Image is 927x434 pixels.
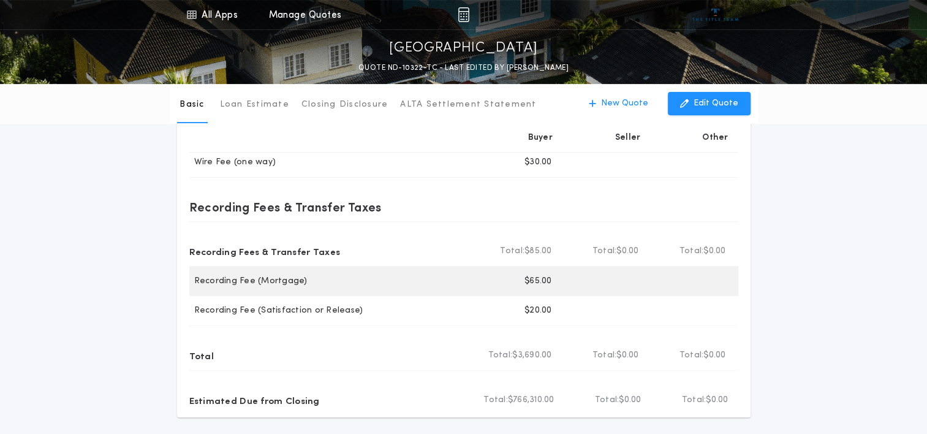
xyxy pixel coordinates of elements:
[189,346,214,365] p: Total
[358,62,569,74] p: QUOTE ND-10322-TC - LAST EDITED BY [PERSON_NAME]
[524,305,552,317] p: $20.00
[483,394,508,406] b: Total:
[682,394,706,406] b: Total:
[512,349,551,362] span: $3,690.00
[458,7,469,22] img: img
[703,245,725,257] span: $0.00
[389,39,538,58] p: [GEOGRAPHIC_DATA]
[524,275,552,287] p: $65.00
[706,394,728,406] span: $0.00
[595,394,619,406] b: Total:
[679,349,704,362] b: Total:
[189,242,341,261] p: Recording Fees & Transfer Taxes
[189,156,276,169] p: Wire Fee (one way)
[694,97,738,110] p: Edit Quote
[616,349,638,362] span: $0.00
[400,99,536,111] p: ALTA Settlement Statement
[592,245,617,257] b: Total:
[524,156,552,169] p: $30.00
[508,394,554,406] span: $766,310.00
[615,132,641,144] p: Seller
[616,245,638,257] span: $0.00
[703,349,725,362] span: $0.00
[702,132,728,144] p: Other
[619,394,641,406] span: $0.00
[679,245,704,257] b: Total:
[189,275,308,287] p: Recording Fee (Mortgage)
[189,305,363,317] p: Recording Fee (Satisfaction or Release)
[220,99,289,111] p: Loan Estimate
[488,349,513,362] b: Total:
[692,9,738,21] img: vs-icon
[524,245,552,257] span: $85.00
[592,349,617,362] b: Total:
[500,245,524,257] b: Total:
[180,99,204,111] p: Basic
[301,99,388,111] p: Closing Disclosure
[189,390,320,410] p: Estimated Due from Closing
[189,197,382,217] p: Recording Fees & Transfer Taxes
[528,132,553,144] p: Buyer
[668,92,751,115] button: Edit Quote
[601,97,648,110] p: New Quote
[577,92,660,115] button: New Quote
